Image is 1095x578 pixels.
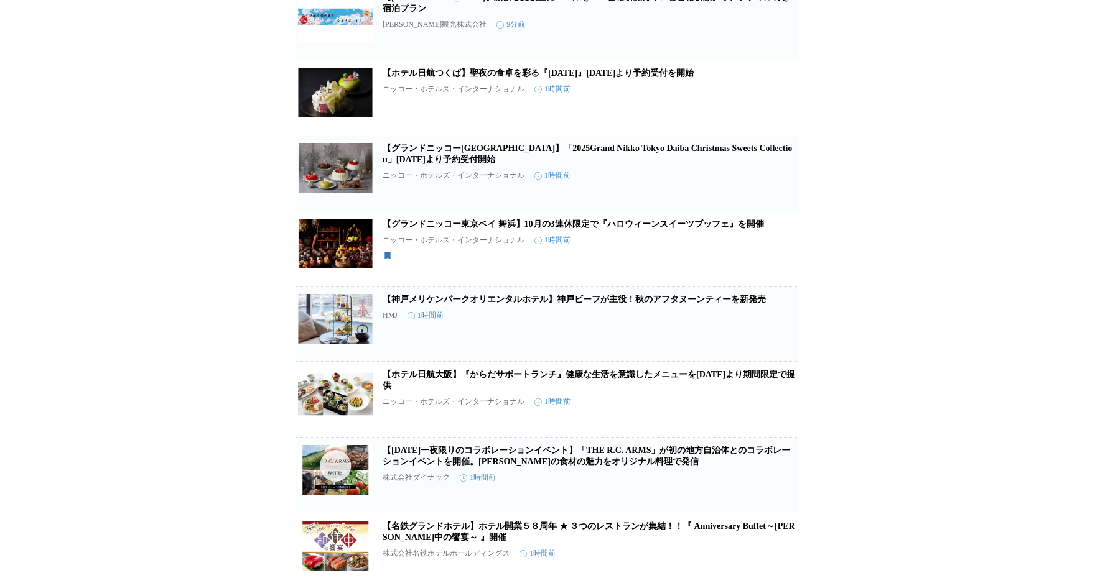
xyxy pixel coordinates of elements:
p: ニッコー・ホテルズ・インターナショナル [383,170,524,181]
time: 1時間前 [460,472,496,483]
p: ニッコー・ホテルズ・インターナショナル [383,397,524,407]
p: [PERSON_NAME]観光株式会社 [383,19,487,30]
p: ニッコー・ホテルズ・インターナショナル [383,235,524,245]
time: 9分前 [496,19,525,30]
time: 1時間前 [534,235,571,245]
p: 株式会社名鉄ホテルホールディングス [383,548,510,559]
p: 株式会社ダイナック [383,472,450,483]
time: 1時間前 [408,310,444,321]
a: 【グランドニッコー東京ベイ 舞浜】10月の3連休限定で『ハロウィーンスイーツブッフェ』を開催 [383,219,764,229]
a: 【神戸メリケンパークオリエンタルホテル】神戸ビーフが主役！秋のアフタヌーンティーを新発売 [383,295,766,304]
time: 1時間前 [520,548,556,559]
time: 1時間前 [534,84,571,94]
a: 【ホテル日航大阪】『からだサポートランチ』健康な生活を意識したメニューを[DATE]より期間限定で提供 [383,370,795,390]
time: 1時間前 [534,397,571,407]
a: 【ホテル日航つくば】聖夜の食卓を彩る『[DATE]』[DATE]より予約受付を開始 [383,68,694,78]
a: 【[DATE]一夜限りのコラボレーションイベント】「THE R.C. ARMS」が初の地方自治体とのコラボレーションイベントを開催。[PERSON_NAME]の食材の魅力をオリジナル料理で発信 [383,446,790,466]
p: HMJ [383,311,398,320]
img: 【名鉄グランドホテル】ホテル開業５８周年 ★ ３つのレストランが集結！！『 Anniversary Buffet～和洋中の饗宴～ 』開催 [298,521,373,571]
img: 【10月4日一夜限りのコラボレーションイベント】「THE R.C. ARMS」が初の地方自治体とのコラボレーションイベントを開催。秋田の食材の魅力をオリジナル料理で発信 [298,445,373,495]
a: 【グランドニッコー[GEOGRAPHIC_DATA]】「2025Grand Nikko Tokyo Daiba Christmas Sweets Collection」[DATE]より予約受付開始 [383,144,792,164]
img: 【ホテル日航大阪】『からだサポートランチ』健康な生活を意識したメニューを10月1日（水）より期間限定で提供 [298,369,373,419]
svg: 保存済み [383,250,393,260]
a: 【名鉄グランドホテル】ホテル開業５８周年 ★ ３つのレストランが集結！！『 Anniversary Buffet～[PERSON_NAME]中の饗宴～ 』開催 [383,521,795,542]
time: 1時間前 [534,170,571,181]
p: ニッコー・ホテルズ・インターナショナル [383,84,524,94]
img: 【ホテル日航つくば】聖夜の食卓を彩る『クリスマス 2025』10月1日（水）より予約受付を開始 [298,68,373,117]
img: 【グランドニッコー東京 台場】「2025Grand Nikko Tokyo Daiba Christmas Sweets Collection」10月1日（水）より予約受付開始 [298,143,373,193]
img: 【神戸メリケンパークオリエンタルホテル】神戸ビーフが主役！秋のアフタヌーンティーを新発売 [298,294,373,344]
img: 【グランドニッコー東京ベイ 舞浜】10月の3連休限定で『ハロウィーンスイーツブッフェ』を開催 [298,219,373,268]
